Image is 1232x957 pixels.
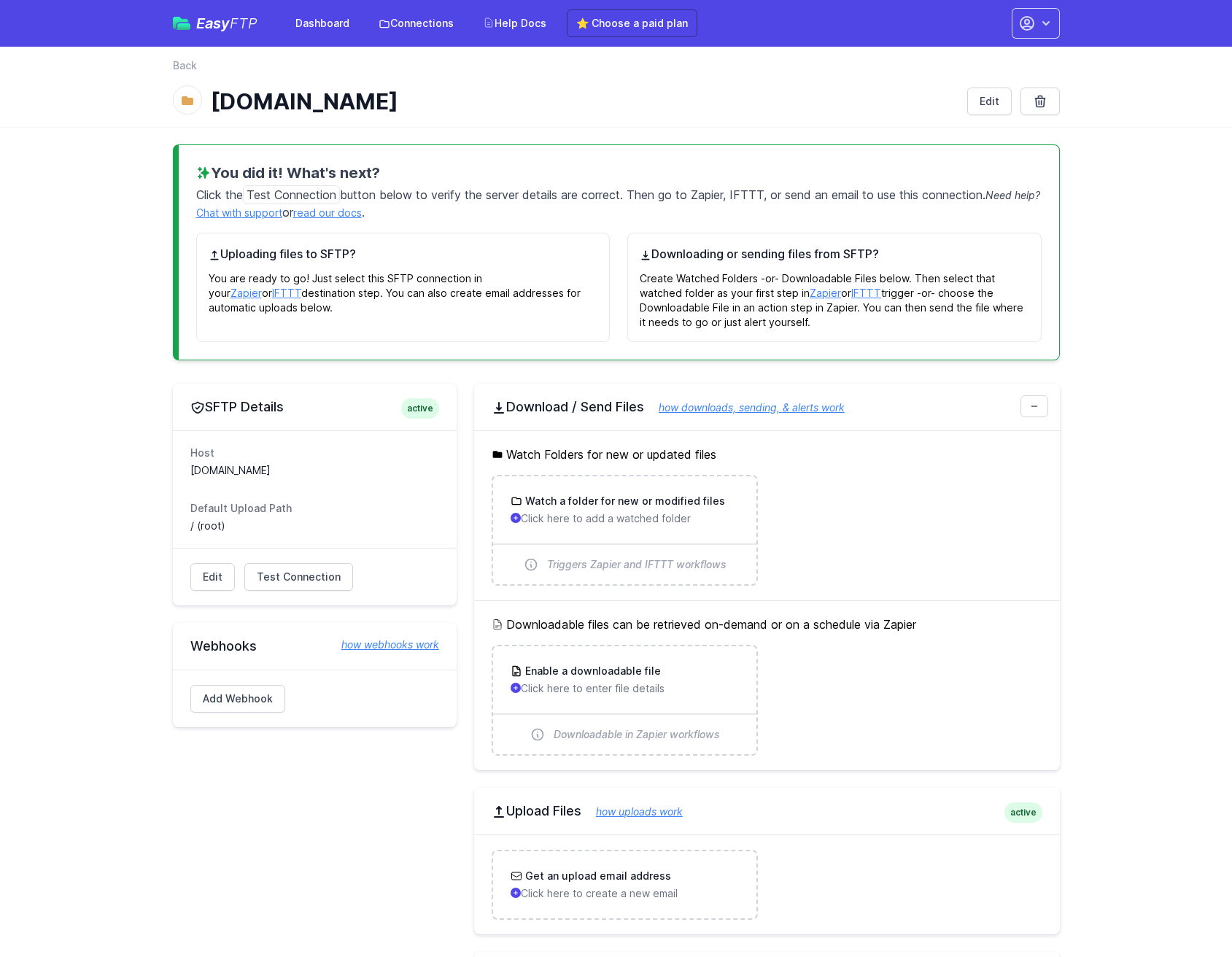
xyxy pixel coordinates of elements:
[196,163,1042,183] h3: You did it! What's next?
[173,58,1060,82] nav: Breadcrumb
[644,401,845,414] a: how downloads, sending, & alerts work
[967,88,1012,115] a: Edit
[327,638,439,652] a: how webhooks work
[493,476,756,584] a: Watch a folder for new or modified files Click here to add a watched folder Triggers Zapier and I...
[640,263,1029,330] p: Create Watched Folders -or- Downloadable Files below. Then select that watched folder as your fir...
[230,15,257,32] span: FTP
[522,869,671,883] h3: Get an upload email address
[173,17,190,30] img: easyftp_logo.png
[190,563,235,591] a: Edit
[851,287,881,299] a: IFTTT
[640,245,1029,263] h4: Downloading or sending files from SFTP?
[493,646,756,754] a: Enable a downloadable file Click here to enter file details Downloadable in Zapier workflows
[287,10,358,36] a: Dashboard
[511,511,739,526] p: Click here to add a watched folder
[492,446,1042,463] h5: Watch Folders for new or updated files
[547,557,727,572] span: Triggers Zapier and IFTTT workflows
[554,727,720,742] span: Downloadable in Zapier workflows
[196,183,1042,221] p: Click the button below to verify the server details are correct. Then go to Zapier, IFTTT, or sen...
[173,16,257,31] a: EasyFTP
[522,664,661,678] h3: Enable a downloadable file
[492,616,1042,633] h5: Downloadable files can be retrieved on-demand or on a schedule via Zapier
[1004,802,1042,823] span: active
[511,681,739,696] p: Click here to enter file details
[493,851,756,918] a: Get an upload email address Click here to create a new email
[272,287,301,299] a: IFTTT
[985,189,1040,201] span: Need help?
[810,287,841,299] a: Zapier
[190,685,285,713] a: Add Webhook
[244,563,353,591] a: Test Connection
[243,185,340,204] span: Test Connection
[492,802,1042,820] h2: Upload Files
[209,245,598,263] h4: Uploading files to SFTP?
[190,398,439,416] h2: SFTP Details
[567,9,697,37] a: ⭐ Choose a paid plan
[474,10,555,36] a: Help Docs
[581,805,683,818] a: how uploads work
[190,446,439,460] dt: Host
[173,58,197,73] a: Back
[511,886,739,901] p: Click here to create a new email
[190,463,439,478] dd: [DOMAIN_NAME]
[257,570,341,584] span: Test Connection
[190,519,439,533] dd: / (root)
[196,206,282,219] a: Chat with support
[211,88,956,115] h1: [DOMAIN_NAME]
[190,638,439,655] h2: Webhooks
[522,494,725,508] h3: Watch a folder for new or modified files
[401,398,439,419] span: active
[370,10,462,36] a: Connections
[209,263,598,315] p: You are ready to go! Just select this SFTP connection in your or destination step. You can also c...
[293,206,362,219] a: read our docs
[492,398,1042,416] h2: Download / Send Files
[230,287,262,299] a: Zapier
[196,16,257,31] span: Easy
[190,501,439,516] dt: Default Upload Path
